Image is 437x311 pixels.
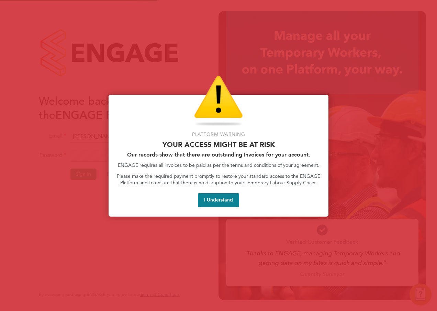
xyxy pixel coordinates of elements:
p: Platform Warning [117,131,320,138]
p: ENGAGE requires all invoices to be paid as per the terms and conditions of your agreement. [117,162,320,169]
div: Access At Risk [109,95,328,217]
p: Please make the required payment promptly to restore your standard access to the ENGAGE Platform ... [117,173,320,186]
h2: Our records show that there are outstanding Invoices for your account. [117,151,320,158]
button: I Understand [198,193,239,207]
p: Your access might be at risk [117,140,320,149]
img: Warning Icon [194,76,243,127]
